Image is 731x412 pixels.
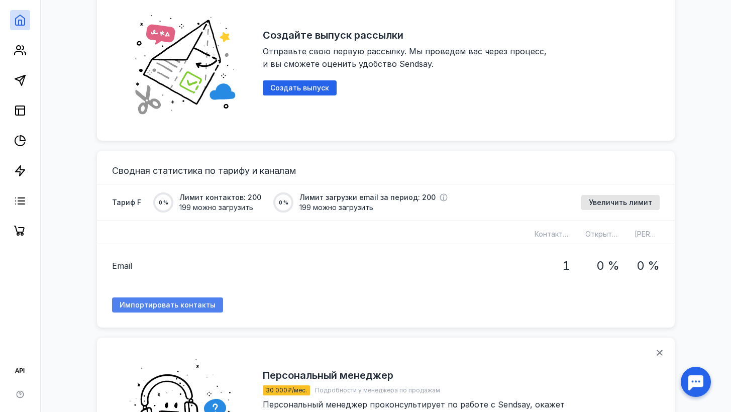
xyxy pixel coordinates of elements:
span: 199 можно загрузить [299,202,448,213]
button: Увеличить лимит [581,195,660,210]
span: Подробности у менеджера по продажам [315,386,440,394]
span: Отправьте свою первую рассылку. Мы проведем вас через процесс, и вы сможете оценить удобство Send... [263,46,549,69]
button: Создать выпуск [263,80,337,95]
h1: 0 % [637,259,660,272]
h2: Создайте выпуск рассылки [263,29,403,41]
h1: 0 % [596,259,619,272]
span: [PERSON_NAME] [635,230,691,238]
h2: Персональный менеджер [263,369,393,381]
span: Контактов [535,230,571,238]
h1: 1 [562,259,570,272]
span: 30 000 ₽/мес. [266,386,307,394]
span: 199 можно загрузить [179,202,261,213]
a: Импортировать контакты [112,297,223,313]
span: Увеличить лимит [589,198,652,207]
span: Создать выпуск [270,84,329,92]
span: Импортировать контакты [120,301,216,310]
span: Тариф F [112,197,141,208]
span: Лимит загрузки email за период: 200 [299,192,436,202]
h3: Сводная статистика по тарифу и каналам [112,166,660,176]
span: Email [112,260,132,272]
span: Лимит контактов: 200 [179,192,261,202]
span: Открытий [585,230,620,238]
